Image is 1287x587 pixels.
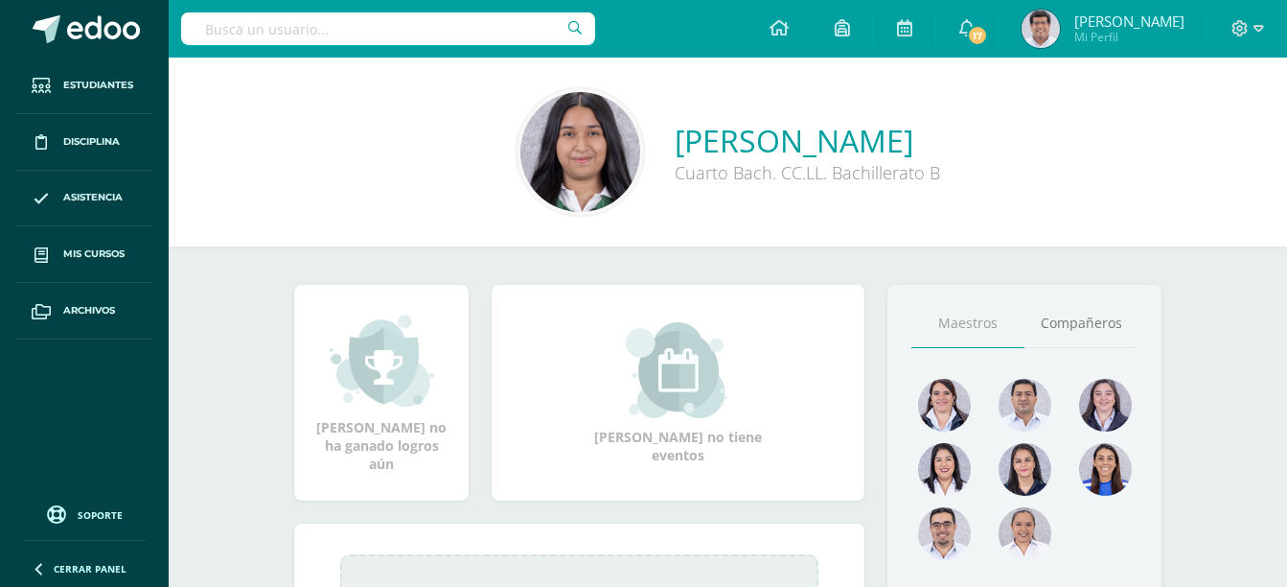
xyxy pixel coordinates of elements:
[15,114,153,171] a: Disciplina
[1022,10,1060,48] img: f4fdcbb07cdf70817b6bca09634cd6d3.png
[675,161,940,184] div: Cuarto Bach. CC.LL. Bachillerato B
[999,379,1051,432] img: 9a0812c6f881ddad7942b4244ed4a083.png
[181,12,595,45] input: Busca un usuario...
[918,443,971,496] img: 0580b9beee8b50b4e2a2441e05bb36d6.png
[520,92,640,212] img: 98b6a12697bc1904b2520b67c92c43f9.png
[918,507,971,560] img: c717c6dd901b269d3ae6ea341d867eaf.png
[911,299,1024,348] a: Maestros
[918,379,971,432] img: 5b1461e84b32f3e9a12355c7ee942746.png
[1074,12,1184,31] span: [PERSON_NAME]
[1074,29,1184,45] span: Mi Perfil
[1024,299,1138,348] a: Compañeros
[23,501,146,527] a: Soporte
[54,562,126,575] span: Cerrar panel
[1079,379,1132,432] img: c3579e79d07ed16708d7cededde04bff.png
[999,443,1051,496] img: 6bc5668d4199ea03c0854e21131151f7.png
[63,134,120,150] span: Disciplina
[675,120,940,161] a: [PERSON_NAME]
[78,508,123,522] span: Soporte
[313,313,449,473] div: [PERSON_NAME] no ha ganado logros aún
[15,226,153,283] a: Mis cursos
[967,25,988,46] span: 17
[15,171,153,227] a: Asistencia
[63,190,123,205] span: Asistencia
[999,507,1051,560] img: d869f4b24ccbd30dc0e31b0593f8f022.png
[626,322,730,418] img: event_small.png
[15,283,153,340] a: Archivos
[583,322,774,464] div: [PERSON_NAME] no tiene eventos
[15,58,153,114] a: Estudiantes
[63,303,115,318] span: Archivos
[63,78,133,93] span: Estudiantes
[63,247,125,262] span: Mis cursos
[330,313,434,409] img: achievement_small.png
[1079,443,1132,496] img: a5c04a697988ad129bdf05b8f922df21.png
